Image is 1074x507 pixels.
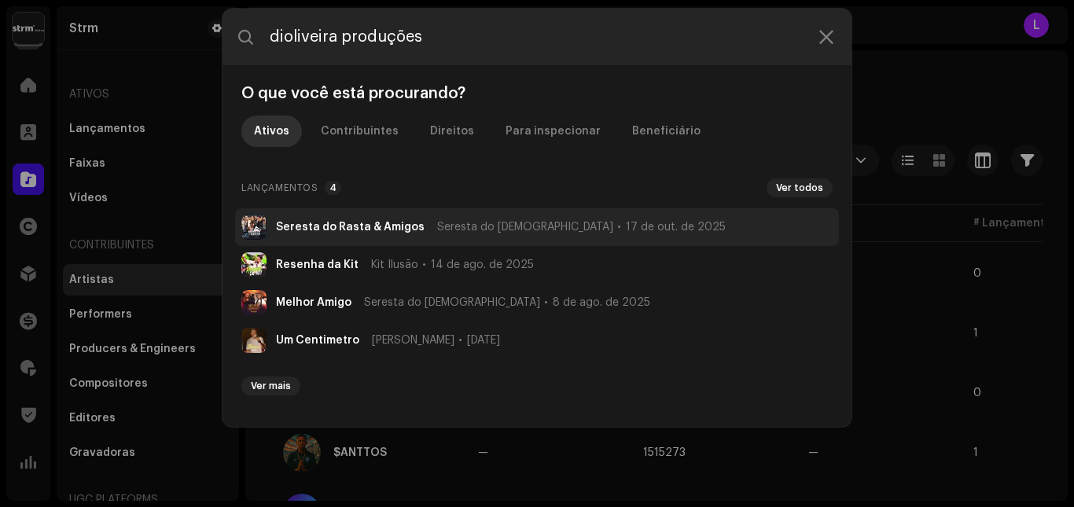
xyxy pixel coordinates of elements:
[276,334,359,347] strong: Um Centimetro
[235,84,839,103] div: O que você está procurando?
[241,290,267,315] img: f8c52ad8-7f4b-4390-a742-4c68fa792b71
[430,116,474,147] div: Direitos
[241,215,267,240] img: ef362cc9-afe4-4906-8491-8863bcefae9f
[241,178,318,197] span: Lançamentos
[437,221,613,233] span: Seresta do [DEMOGRAPHIC_DATA]
[321,116,399,147] div: Contribuintes
[254,116,289,147] div: Ativos
[241,252,267,277] img: d0522bfe-b79b-4328-8f9a-4f67cd4333e8
[241,377,300,395] button: Ver mais
[276,221,425,233] strong: Seresta do Rasta & Amigos
[467,334,500,347] span: [DATE]
[371,259,418,271] span: Kit Ilusão
[626,221,726,233] span: 17 de out. de 2025
[776,182,823,194] span: Ver todos
[632,116,701,147] div: Beneficiário
[325,181,341,195] p-badge: 4
[223,9,851,65] input: Pesquisa
[431,259,534,271] span: 14 de ago. de 2025
[506,116,601,147] div: Para inspecionar
[767,178,833,197] button: Ver todos
[241,328,267,353] img: df561559-16aa-4dfe-8161-e3d4dffbfb07
[276,296,351,309] strong: Melhor Amigo
[372,334,454,347] span: [PERSON_NAME]
[251,380,291,392] span: Ver mais
[553,296,650,309] span: 8 de ago. de 2025
[276,259,359,271] strong: Resenha da Kit
[364,296,540,309] span: Seresta do [DEMOGRAPHIC_DATA]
